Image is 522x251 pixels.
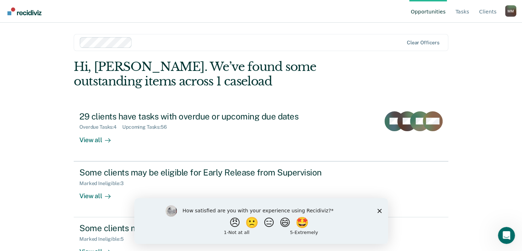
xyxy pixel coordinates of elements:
[79,180,129,186] div: Marked Ineligible : 3
[505,5,516,17] div: M M
[79,111,328,122] div: 29 clients have tasks with overdue or upcoming due dates
[7,7,41,15] img: Recidiviz
[79,223,328,233] div: Some clients may be eligible for Annual Report Status
[79,124,122,130] div: Overdue Tasks : 4
[74,60,373,89] div: Hi, [PERSON_NAME]. We’ve found some outstanding items across 1 caseload
[134,198,388,244] iframe: Survey by Kim from Recidiviz
[498,227,515,244] iframe: Intercom live chat
[505,5,516,17] button: Profile dropdown button
[74,106,448,161] a: 29 clients have tasks with overdue or upcoming due datesOverdue Tasks:4Upcoming Tasks:56View all
[122,124,173,130] div: Upcoming Tasks : 56
[74,161,448,217] a: Some clients may be eligible for Early Release from SupervisionMarked Ineligible:3View all
[79,130,119,144] div: View all
[407,40,439,46] div: Clear officers
[79,186,119,200] div: View all
[79,236,129,242] div: Marked Ineligible : 5
[79,167,328,178] div: Some clients may be eligible for Early Release from Supervision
